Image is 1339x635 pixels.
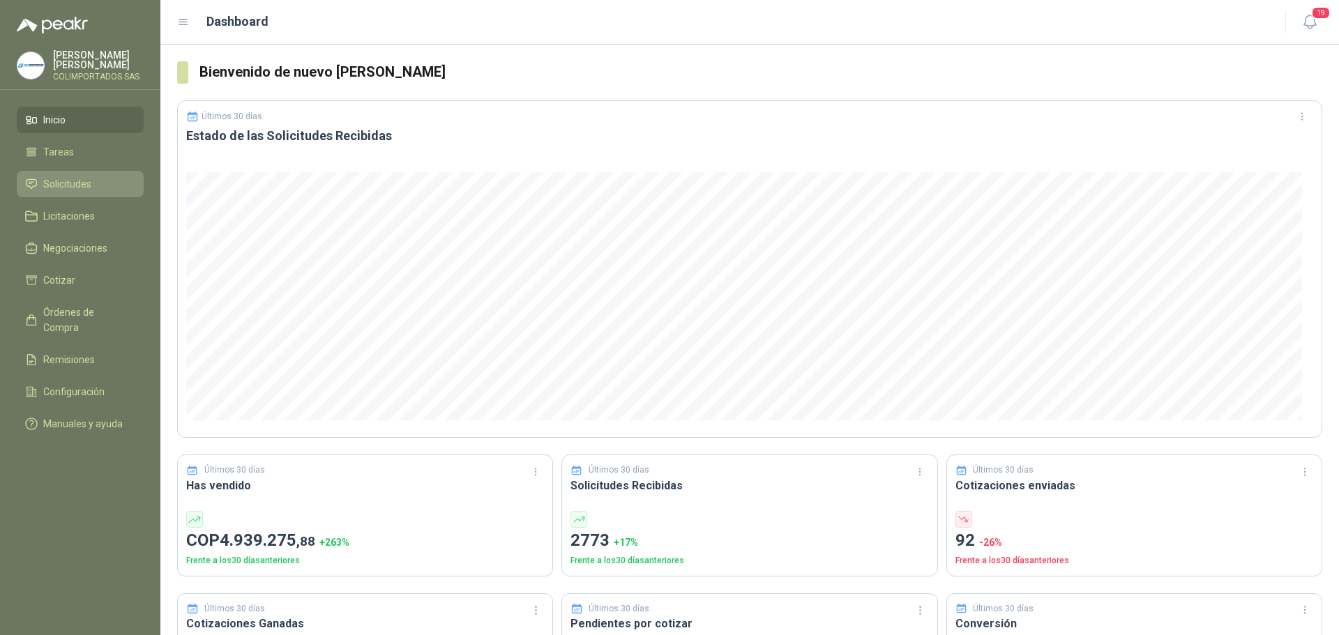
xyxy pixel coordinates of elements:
a: Cotizar [17,267,144,293]
a: Licitaciones [17,203,144,229]
span: Inicio [43,112,66,128]
p: Últimos 30 días [973,602,1034,615]
span: Tareas [43,144,74,160]
img: Company Logo [17,52,44,79]
img: Logo peakr [17,17,88,33]
span: Licitaciones [43,208,95,224]
p: Últimos 30 días [204,602,265,615]
p: 2773 [570,528,928,554]
a: Negociaciones [17,235,144,261]
span: + 17 % [614,537,638,548]
span: Configuración [43,384,105,399]
a: Remisiones [17,346,144,373]
p: Frente a los 30 días anteriores [570,554,928,567]
h3: Has vendido [186,477,544,494]
h3: Pendientes por cotizar [570,615,928,632]
p: COP [186,528,544,554]
h3: Estado de las Solicitudes Recibidas [186,128,1313,144]
span: Manuales y ayuda [43,416,123,431]
span: Negociaciones [43,240,107,256]
span: 19 [1311,6,1331,20]
p: Frente a los 30 días anteriores [955,554,1313,567]
span: Remisiones [43,352,95,367]
h3: Conversión [955,615,1313,632]
h3: Bienvenido de nuevo [PERSON_NAME] [199,61,1322,83]
button: 19 [1297,10,1322,35]
p: COLIMPORTADOS SAS [53,72,144,81]
span: 4.939.275 [220,530,315,550]
a: Manuales y ayuda [17,411,144,437]
p: 92 [955,528,1313,554]
h1: Dashboard [206,12,268,31]
span: Solicitudes [43,176,91,192]
a: Órdenes de Compra [17,299,144,341]
p: [PERSON_NAME] [PERSON_NAME] [53,50,144,70]
a: Inicio [17,107,144,133]
a: Solicitudes [17,171,144,197]
h3: Cotizaciones Ganadas [186,615,544,632]
p: Últimos 30 días [589,602,649,615]
span: + 263 % [319,537,349,548]
h3: Solicitudes Recibidas [570,477,928,494]
p: Últimos 30 días [204,464,265,477]
h3: Cotizaciones enviadas [955,477,1313,494]
p: Últimos 30 días [973,464,1034,477]
a: Tareas [17,139,144,165]
p: Últimos 30 días [202,112,262,121]
a: Configuración [17,378,144,405]
p: Frente a los 30 días anteriores [186,554,544,567]
p: Últimos 30 días [589,464,649,477]
span: Órdenes de Compra [43,305,130,335]
span: Cotizar [43,273,75,288]
span: -26 % [979,537,1002,548]
span: ,88 [296,533,315,549]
